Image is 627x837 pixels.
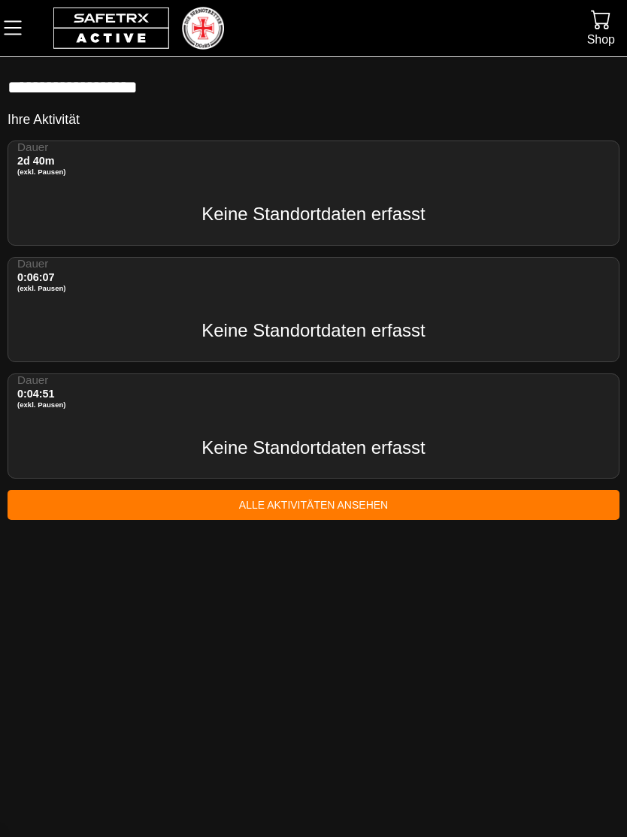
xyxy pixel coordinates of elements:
img: RescueLogo.png [182,7,224,50]
span: Dauer [17,374,114,387]
div: Shop [587,29,615,50]
span: Keine Standortdaten erfasst [201,437,426,458]
span: (exkl. Pausen) [17,168,114,177]
span: 0:06:07 [17,271,55,283]
span: Dauer [17,258,114,270]
span: Keine Standortdaten erfasst [201,204,426,224]
a: Alle Aktivitäten ansehen [8,490,619,520]
span: Alle Aktivitäten ansehen [20,496,607,514]
span: (exkl. Pausen) [17,284,114,293]
span: Keine Standortdaten erfasst [201,320,426,340]
span: (exkl. Pausen) [17,400,114,409]
h5: Ihre Aktivität [8,111,80,128]
span: 2d 40m [17,155,55,167]
span: 0:04:51 [17,388,55,400]
span: Dauer [17,141,114,154]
